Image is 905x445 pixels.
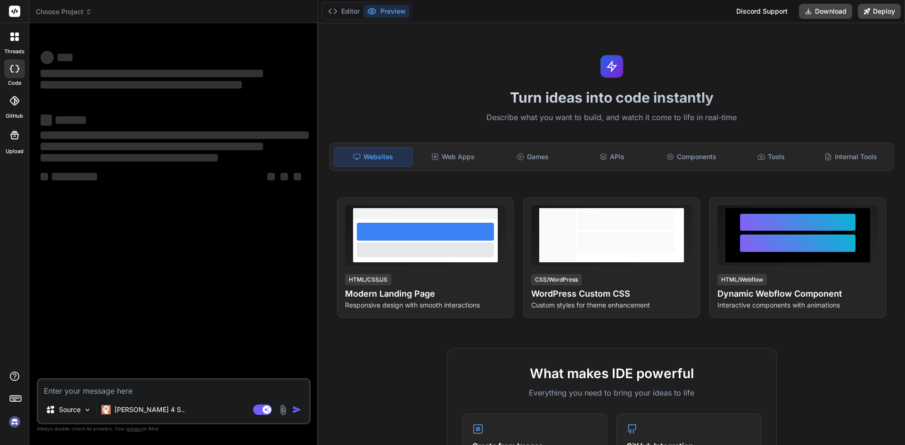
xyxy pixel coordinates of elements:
[41,173,48,180] span: ‌
[278,405,288,415] img: attachment
[363,5,410,18] button: Preview
[6,112,23,120] label: GitHub
[280,173,288,180] span: ‌
[812,147,889,167] div: Internal Tools
[41,131,309,139] span: ‌
[324,5,363,18] button: Editor
[462,387,761,398] p: Everything you need to bring your ideas to life
[345,300,506,310] p: Responsive design with smooth interactions
[126,426,143,431] span: privacy
[799,4,852,19] button: Download
[52,173,97,180] span: ‌
[41,70,263,77] span: ‌
[345,274,391,285] div: HTML/CSS/JS
[41,114,52,126] span: ‌
[292,405,302,414] img: icon
[324,89,899,106] h1: Turn ideas into code instantly
[7,414,23,430] img: signin
[414,147,492,167] div: Web Apps
[56,116,86,124] span: ‌
[531,287,692,300] h4: WordPress Custom CSS
[37,424,311,433] p: Always double-check its answers. Your in Bind
[717,287,878,300] h4: Dynamic Webflow Component
[101,405,111,414] img: Claude 4 Sonnet
[41,51,54,64] span: ‌
[494,147,572,167] div: Games
[58,54,73,61] span: ‌
[531,274,582,285] div: CSS/WordPress
[717,274,767,285] div: HTML/Webflow
[573,147,651,167] div: APIs
[36,7,92,16] span: Choose Project
[267,173,275,180] span: ‌
[41,143,263,150] span: ‌
[731,4,793,19] div: Discord Support
[324,112,899,124] p: Describe what you want to build, and watch it come to life in real-time
[732,147,810,167] div: Tools
[8,79,21,87] label: code
[59,405,81,414] p: Source
[334,147,412,167] div: Websites
[115,405,185,414] p: [PERSON_NAME] 4 S..
[41,154,218,162] span: ‌
[294,173,301,180] span: ‌
[531,300,692,310] p: Custom styles for theme enhancement
[6,147,24,155] label: Upload
[858,4,901,19] button: Deploy
[83,406,91,414] img: Pick Models
[717,300,878,310] p: Interactive components with animations
[462,364,761,383] h2: What makes IDE powerful
[653,147,731,167] div: Components
[345,287,506,300] h4: Modern Landing Page
[4,48,25,56] label: threads
[41,81,242,89] span: ‌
